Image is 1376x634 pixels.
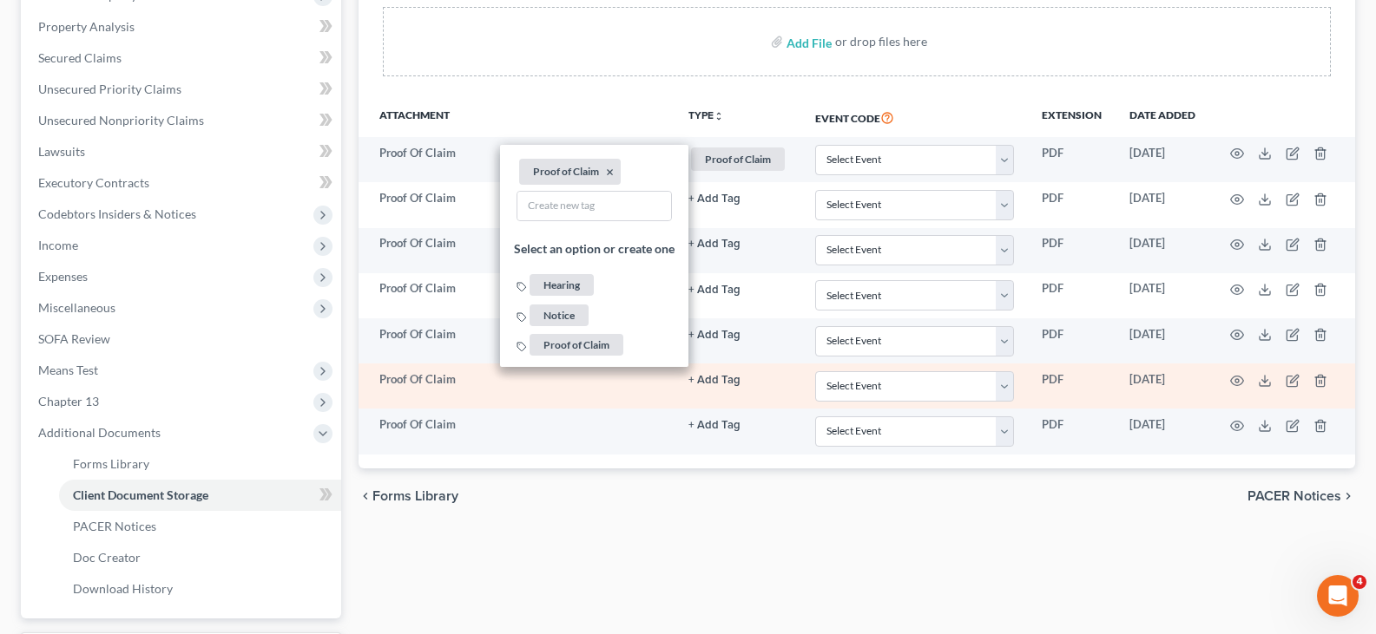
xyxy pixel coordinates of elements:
td: PDF [1028,318,1116,363]
span: Income [38,238,78,252]
th: Extension [1028,97,1116,137]
a: + Add Tag [688,235,787,252]
a: Notice [517,307,591,322]
td: [DATE] [1116,363,1209,409]
span: Forms Library [372,489,458,503]
td: PDF [1028,228,1116,273]
button: + Add Tag [688,375,741,386]
button: TYPEunfold_more [688,110,724,121]
span: Secured Claims [38,50,122,65]
span: SOFA Review [38,331,110,346]
a: Proof of Claim [517,337,626,351]
th: Event Code [801,97,1028,137]
div: or drop files here [835,33,927,50]
td: [DATE] [1116,318,1209,363]
span: Unsecured Priority Claims [38,82,181,96]
span: Unsecured Nonpriority Claims [38,113,204,127]
span: Proof of Claim [691,147,785,171]
button: + Add Tag [688,420,741,431]
i: chevron_right [1341,489,1355,503]
span: Forms Library [73,456,149,471]
a: Doc Creator [59,542,341,573]
li: Select an option or create one [500,228,688,270]
span: Notice [530,304,589,326]
input: Create new tag [517,192,671,220]
td: PDF [1028,137,1116,182]
i: chevron_left [359,489,372,503]
button: + Add Tag [688,193,741,205]
span: 4 [1353,575,1366,589]
button: + Add Tag [688,239,741,250]
td: PDF [1028,182,1116,227]
button: + Add Tag [688,284,741,296]
a: Secured Claims [24,42,341,74]
td: PDF [1028,273,1116,318]
button: × [606,164,614,180]
a: Unsecured Nonpriority Claims [24,105,341,136]
iframe: Intercom live chat [1317,575,1359,617]
span: Download History [73,581,173,596]
a: PACER Notices [59,511,341,542]
span: Miscellaneous [38,300,115,315]
th: Attachment [359,97,675,137]
td: Proof Of Claim [359,228,675,273]
a: SOFA Review [24,324,341,355]
span: PACER Notices [1248,489,1341,503]
span: Hearing [530,274,594,296]
td: [DATE] [1116,228,1209,273]
a: + Add Tag [688,280,787,297]
button: PACER Notices chevron_right [1248,489,1355,503]
td: Proof Of Claim [359,182,675,227]
td: Proof Of Claim [359,363,675,409]
th: Date added [1116,97,1209,137]
a: + Add Tag [688,326,787,343]
a: Unsecured Priority Claims [24,74,341,105]
td: [DATE] [1116,137,1209,182]
i: unfold_more [714,111,724,121]
span: Codebtors Insiders & Notices [38,206,196,221]
td: PDF [1028,409,1116,454]
ul: Proof of Claim [500,145,688,367]
button: + Add Tag [688,330,741,341]
span: Means Test [38,363,98,377]
a: + Add Tag [688,371,787,388]
span: Property Analysis [38,19,135,34]
span: PACER Notices [73,519,156,533]
a: + Add Tag [688,416,787,433]
td: PDF [1028,363,1116,409]
td: Proof Of Claim [359,273,675,318]
a: Download History [59,573,341,605]
a: Executory Contracts [24,167,341,199]
span: Expenses [38,269,88,284]
li: Proof of Claim [519,159,621,185]
td: Proof Of Claim [359,409,675,454]
a: Forms Library [59,448,341,480]
td: [DATE] [1116,182,1209,227]
td: Proof Of Claim [359,137,675,182]
a: Lawsuits [24,136,341,167]
a: Proof of Claim [688,145,787,173]
button: chevron_left Forms Library [359,489,458,503]
span: Lawsuits [38,144,85,159]
td: [DATE] [1116,409,1209,454]
td: [DATE] [1116,273,1209,318]
span: Additional Documents [38,425,161,440]
td: Proof Of Claim [359,318,675,363]
a: + Add Tag [688,190,787,206]
a: Property Analysis [24,11,341,42]
a: Client Document Storage [59,480,341,511]
span: Doc Creator [73,550,141,565]
span: Client Document Storage [73,487,208,502]
a: Hearing [517,277,596,291]
span: Proof of Claim [530,334,623,356]
span: Chapter 13 [38,394,99,409]
span: Executory Contracts [38,175,149,190]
